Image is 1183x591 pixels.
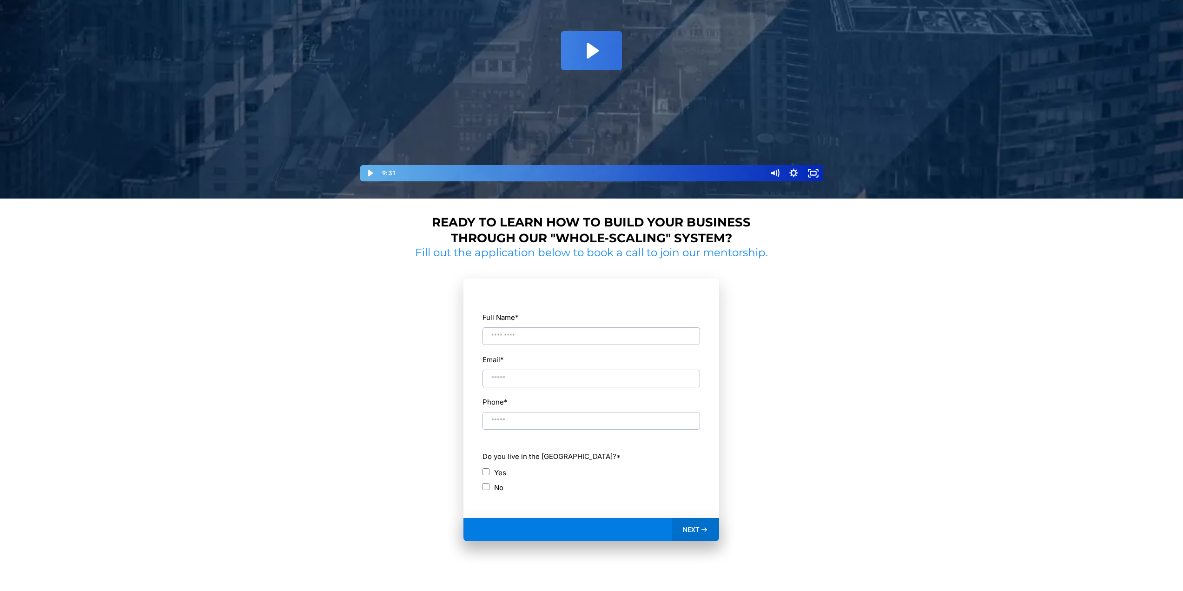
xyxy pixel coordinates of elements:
[494,481,503,494] label: No
[482,311,519,324] label: Full Name
[482,450,700,463] label: Do you live in the [GEOGRAPHIC_DATA]?
[482,353,504,366] label: Email
[412,246,772,260] h2: Fill out the application below to book a call to join our mentorship.
[482,396,508,408] label: Phone
[494,466,506,479] label: Yes
[432,215,751,246] strong: Ready to learn how to build your business through our "whole-scaling" system?
[683,525,700,534] span: NEXT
